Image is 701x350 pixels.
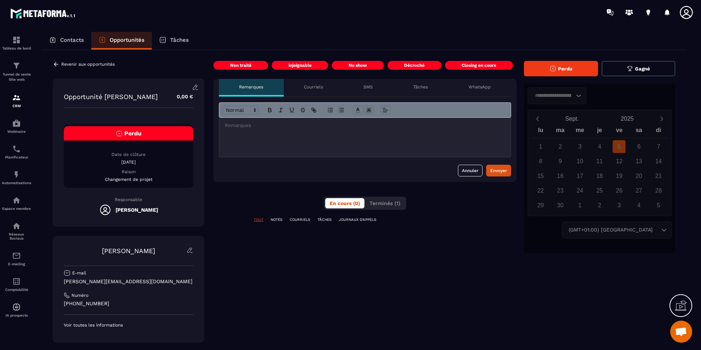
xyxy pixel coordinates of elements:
a: emailemailE-mailing [2,246,31,271]
p: Voir toutes les informations [64,322,193,328]
span: Perdu [558,66,572,72]
p: IA prospects [2,313,31,317]
a: Tâches [152,32,196,50]
a: formationformationCRM [2,88,31,113]
img: automations [12,196,21,205]
p: JOURNAUX D'APPELS [339,217,376,222]
p: Changement de projet [64,176,193,182]
a: automationsautomationsAutomatisations [2,165,31,190]
a: Contacts [42,32,91,50]
p: TÂCHES [318,217,331,222]
p: Numéro [71,292,88,298]
button: Perdu [524,61,598,76]
a: Opportunités [91,32,152,50]
a: formationformationTableau de bord [2,30,31,56]
img: email [12,251,21,260]
h5: [PERSON_NAME] [115,207,158,213]
p: injoignable [289,62,312,68]
p: Tableau de bord [2,46,31,50]
p: Décroché [404,62,425,68]
p: Webinaire [2,130,31,134]
p: E-mail [72,270,86,276]
p: Responsable [64,197,193,202]
p: Automatisations [2,181,31,185]
a: accountantaccountantComptabilité [2,271,31,297]
a: Ouvrir le chat [670,321,692,343]
p: Raison [64,169,193,175]
p: Opportunité [PERSON_NAME] [64,93,158,101]
img: scheduler [12,145,21,153]
span: En cours (0) [330,200,360,206]
p: WhatsApp [469,84,491,90]
p: COURRIELS [290,217,310,222]
p: Remarques [239,84,263,90]
div: Envoyer [490,167,507,174]
img: formation [12,61,21,70]
p: [PERSON_NAME][EMAIL_ADDRESS][DOMAIN_NAME] [64,278,193,285]
button: Terminés (1) [365,198,405,208]
a: schedulerschedulerPlanificateur [2,139,31,165]
p: Closing en cours [462,62,496,68]
p: Courriels [304,84,323,90]
p: Non traité [230,62,252,68]
a: social-networksocial-networkRéseaux Sociaux [2,216,31,246]
p: 0,00 € [169,90,193,104]
p: Tâches [170,37,189,43]
p: Espace membre [2,207,31,211]
a: formationformationTunnel de vente Site web [2,56,31,88]
img: accountant [12,277,21,286]
span: Terminés (1) [370,200,400,206]
img: automations [12,170,21,179]
button: En cours (0) [325,198,364,208]
button: Annuler [458,165,482,176]
a: automationsautomationsEspace membre [2,190,31,216]
img: formation [12,93,21,102]
p: NOTES [271,217,282,222]
p: No show [349,62,367,68]
img: automations [12,303,21,311]
p: [PHONE_NUMBER] [64,300,193,307]
p: Comptabilité [2,288,31,292]
p: [DATE] [64,159,193,165]
span: Gagné [635,66,650,72]
p: Planificateur [2,155,31,159]
img: logo [10,7,76,20]
p: SMS [363,84,373,90]
button: Envoyer [486,165,511,176]
p: TOUT [254,217,263,222]
p: Réseaux Sociaux [2,232,31,240]
img: social-network [12,222,21,230]
p: Tâches [413,84,428,90]
img: automations [12,119,21,128]
p: Contacts [60,37,84,43]
a: automationsautomationsWebinaire [2,113,31,139]
span: Perdu [124,130,142,137]
p: Date de clôture [64,152,193,157]
p: CRM [2,104,31,108]
img: formation [12,36,21,44]
a: [PERSON_NAME] [102,247,155,255]
p: E-mailing [2,262,31,266]
button: Gagné [602,61,675,76]
p: Revenir aux opportunités [61,62,115,67]
p: Tunnel de vente Site web [2,72,31,82]
p: Opportunités [110,37,144,43]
